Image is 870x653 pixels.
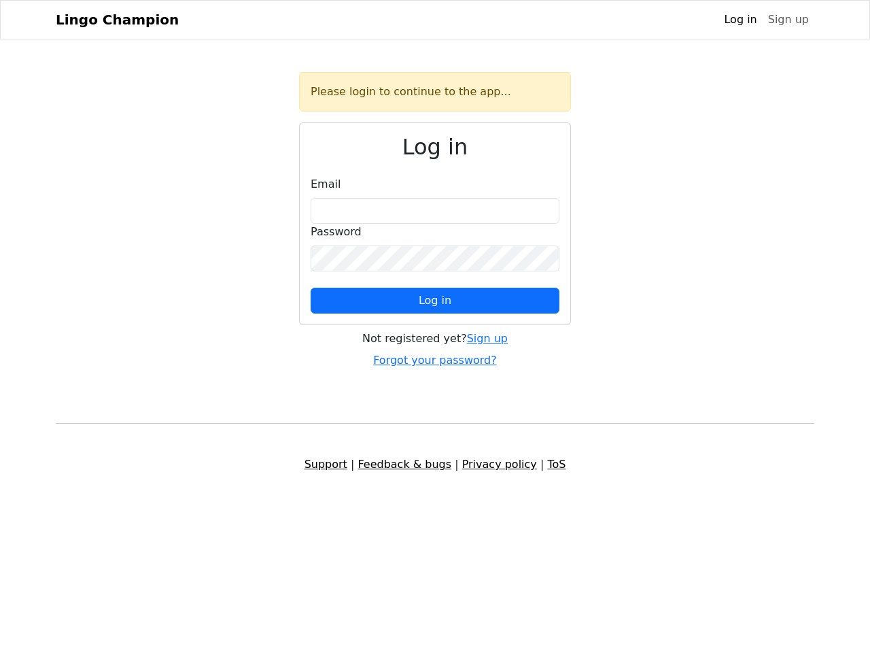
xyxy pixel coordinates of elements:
div: | | | [48,456,822,473]
span: Log in [419,294,451,307]
a: ToS [547,458,565,471]
label: Email [311,176,341,192]
h2: Log in [311,134,559,160]
div: Not registered yet? [299,331,571,347]
a: Log in [718,6,762,33]
a: Lingo Champion [56,6,179,33]
label: Password [311,224,362,240]
div: Please login to continue to the app... [299,72,571,112]
a: Feedback & bugs [358,458,451,471]
a: Sign up [763,6,814,33]
a: Sign up [467,332,508,345]
a: Support [304,458,347,471]
a: Forgot your password? [373,354,497,367]
button: Log in [311,288,559,314]
a: Privacy policy [462,458,537,471]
